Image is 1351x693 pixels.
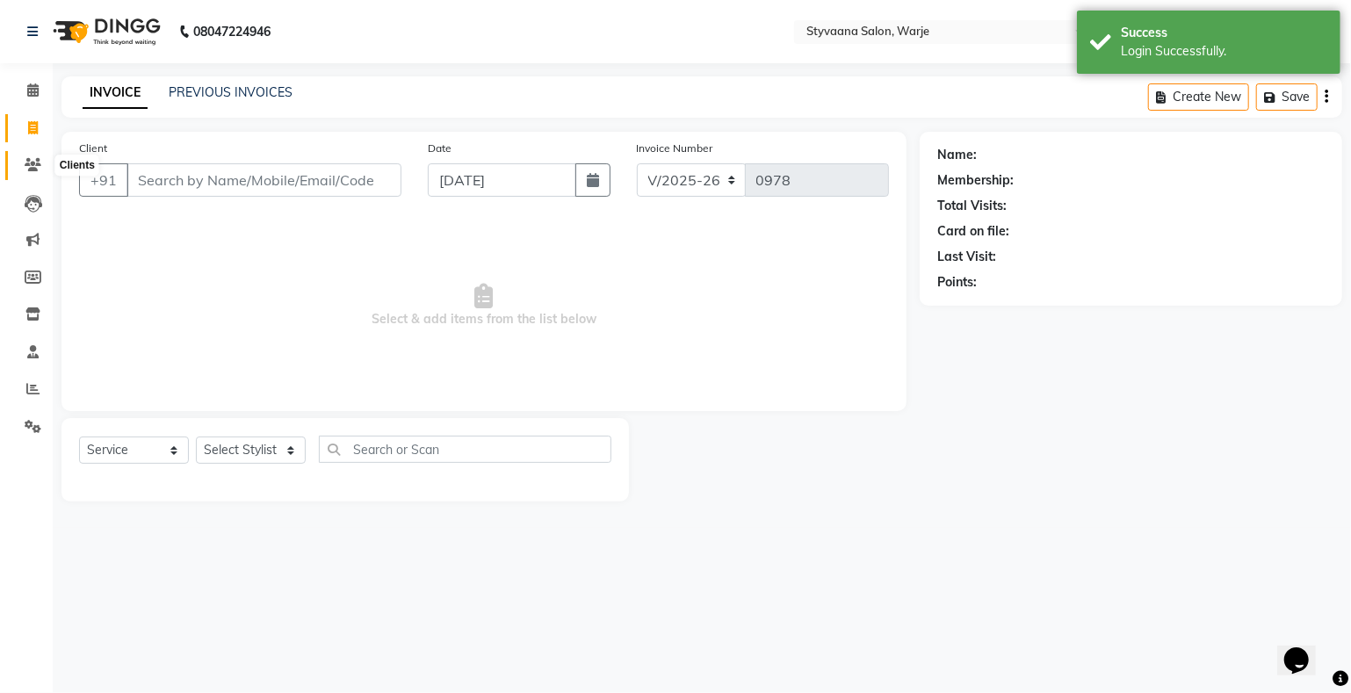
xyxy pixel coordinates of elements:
a: INVOICE [83,77,148,109]
div: Clients [55,155,99,177]
span: Select & add items from the list below [79,218,889,393]
button: Create New [1148,83,1249,111]
a: PREVIOUS INVOICES [169,84,293,100]
input: Search or Scan [319,436,611,463]
div: Success [1121,24,1327,42]
div: Membership: [937,171,1014,190]
button: Save [1256,83,1318,111]
div: Name: [937,146,977,164]
div: Last Visit: [937,248,996,266]
div: Login Successfully. [1121,42,1327,61]
div: Card on file: [937,222,1009,241]
input: Search by Name/Mobile/Email/Code [126,163,401,197]
b: 08047224946 [193,7,271,56]
img: logo [45,7,165,56]
label: Invoice Number [637,141,713,156]
iframe: chat widget [1277,623,1333,675]
div: Total Visits: [937,197,1007,215]
label: Client [79,141,107,156]
label: Date [428,141,452,156]
div: Points: [937,273,977,292]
